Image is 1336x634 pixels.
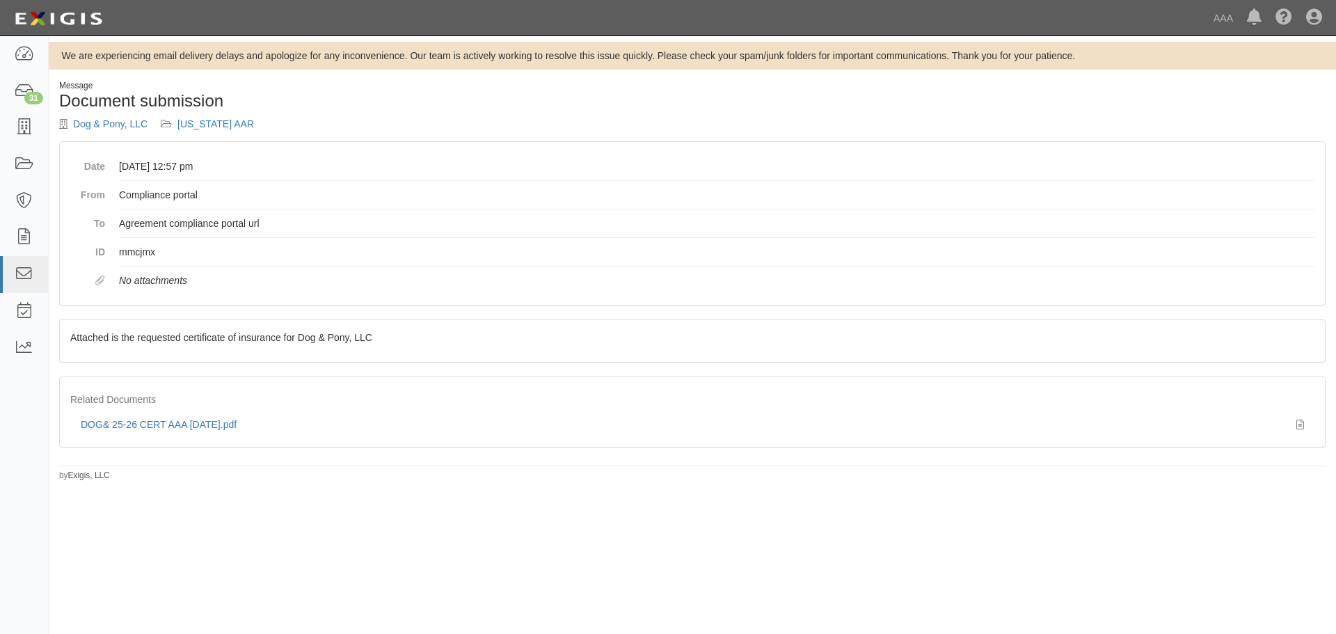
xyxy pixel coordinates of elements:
a: View [1296,418,1304,431]
dt: To [70,209,105,230]
a: Dog & Pony, LLC [73,118,148,129]
dd: [DATE] 12:57 pm [119,152,1314,181]
a: [US_STATE] AAR [177,118,254,129]
p: Attached is the requested certificate of insurance for Dog & Pony, LLC [70,331,1314,344]
dd: Compliance portal [119,181,1314,209]
i: Help Center - Complianz [1275,10,1292,26]
a: Exigis, LLC [68,470,110,480]
dt: Date [70,152,105,173]
dd: mmcjmx [119,238,1314,267]
dt: From [70,181,105,202]
div: DOG& 25-26 CERT AAA 6-2-25.pdf [81,418,1286,431]
img: logo-5460c22ac91f19d4615b14bd174203de0afe785f0fc80cf4dbbc73dc1793850b.png [10,6,106,31]
dd: Agreement compliance portal url [119,209,1314,238]
em: No attachments [119,275,187,286]
i: Attachments [95,276,105,286]
div: Message [59,80,682,92]
a: DOG& 25-26 CERT AAA [DATE].pdf [81,419,237,430]
dt: ID [70,238,105,259]
div: We are experiencing email delivery delays and apologize for any inconvenience. Our team is active... [49,49,1336,63]
h1: Document submission [59,92,682,110]
div: 31 [24,92,43,104]
h5: Related Documents [70,395,1314,405]
small: by [59,470,110,482]
a: AAA [1207,4,1240,32]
